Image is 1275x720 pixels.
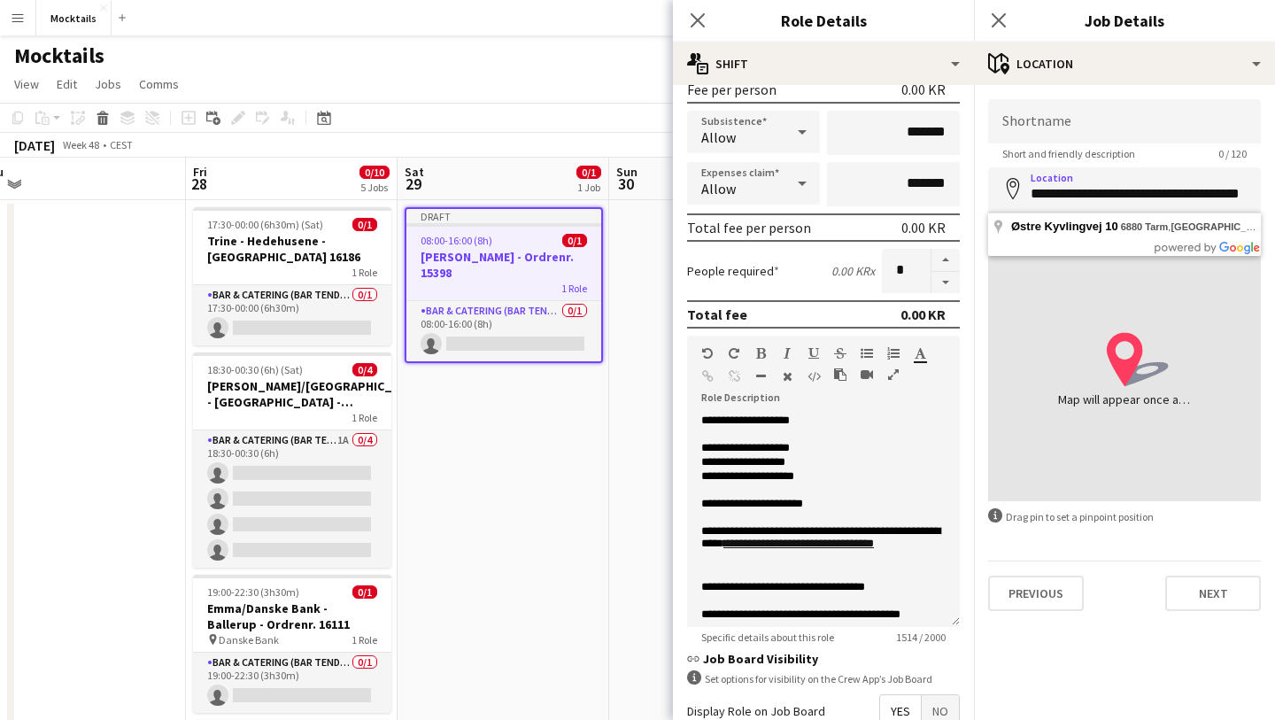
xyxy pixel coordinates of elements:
[781,346,793,360] button: Italic
[882,631,960,644] span: 1514 / 2000
[193,600,391,632] h3: Emma/Danske Bank - Ballerup - Ordrenr. 16111
[193,352,391,568] app-job-card: 18:30-00:30 (6h) (Sat)0/4[PERSON_NAME]/[GEOGRAPHIC_DATA] - [GEOGRAPHIC_DATA] - [GEOGRAPHIC_DATA] ...
[14,43,104,69] h1: Mocktails
[900,306,946,323] div: 0.00 KR
[57,76,77,92] span: Edit
[861,368,873,382] button: Insert video
[807,346,820,360] button: Underline
[728,346,740,360] button: Redo
[901,219,946,236] div: 0.00 KR
[687,651,960,667] h3: Job Board Visibility
[207,363,303,376] span: 18:30-00:30 (6h) (Sat)
[887,346,900,360] button: Ordered List
[193,653,391,713] app-card-role: Bar & Catering (Bar Tender)0/119:00-22:30 (3h30m)
[834,346,846,360] button: Strikethrough
[687,631,848,644] span: Specific details about this role
[88,73,128,96] a: Jobs
[352,218,377,231] span: 0/1
[701,346,714,360] button: Undo
[1058,391,1191,408] div: Map will appear once address has been added
[402,174,424,194] span: 29
[974,9,1275,32] h3: Job Details
[193,285,391,345] app-card-role: Bar & Catering (Bar Tender)0/117:30-00:00 (6h30m)
[1145,221,1168,232] span: Tarm
[352,363,377,376] span: 0/4
[576,166,601,179] span: 0/1
[687,306,747,323] div: Total fee
[406,301,601,361] app-card-role: Bar & Catering (Bar Tender)0/108:00-16:00 (8h)
[1165,576,1261,611] button: Next
[7,73,46,96] a: View
[139,76,179,92] span: Comms
[1011,220,1102,233] span: Østre Kyvlingvej
[931,249,960,272] button: Increase
[577,181,600,194] div: 1 Job
[359,166,390,179] span: 0/10
[207,585,299,599] span: 19:00-22:30 (3h30m)
[988,147,1149,160] span: Short and friendly description
[405,164,424,180] span: Sat
[190,174,207,194] span: 28
[687,703,825,719] label: Display Role on Job Board
[406,249,601,281] h3: [PERSON_NAME] - Ordrenr. 15398
[754,346,767,360] button: Bold
[110,138,133,151] div: CEST
[219,633,279,646] span: Danske Bank
[421,234,492,247] span: 08:00-16:00 (8h)
[58,138,103,151] span: Week 48
[193,233,391,265] h3: Trine - Hedehusene - [GEOGRAPHIC_DATA] 16186
[901,81,946,98] div: 0.00 KR
[207,218,323,231] span: 17:30-00:00 (6h30m) (Sat)
[36,1,112,35] button: Mocktails
[406,209,601,223] div: Draft
[914,346,926,360] button: Text Color
[831,263,875,279] div: 0.00 KR x
[561,282,587,295] span: 1 Role
[701,128,736,146] span: Allow
[14,76,39,92] span: View
[781,369,793,383] button: Clear Formatting
[687,263,779,279] label: People required
[1121,221,1275,232] span: ,
[95,76,121,92] span: Jobs
[193,430,391,568] app-card-role: Bar & Catering (Bar Tender)1A0/418:30-00:30 (6h)
[974,43,1275,85] div: Location
[1171,221,1275,232] span: [GEOGRAPHIC_DATA]
[614,174,637,194] span: 30
[1121,221,1142,232] span: 6880
[132,73,186,96] a: Comms
[193,575,391,713] app-job-card: 19:00-22:30 (3h30m)0/1Emma/Danske Bank - Ballerup - Ordrenr. 16111 Danske Bank1 RoleBar & Caterin...
[360,181,389,194] div: 5 Jobs
[352,411,377,424] span: 1 Role
[687,670,960,687] div: Set options for visibility on the Crew App’s Job Board
[352,633,377,646] span: 1 Role
[352,266,377,279] span: 1 Role
[988,576,1084,611] button: Previous
[861,346,873,360] button: Unordered List
[807,369,820,383] button: HTML Code
[673,9,974,32] h3: Role Details
[701,180,736,197] span: Allow
[616,164,637,180] span: Sun
[193,164,207,180] span: Fri
[562,234,587,247] span: 0/1
[14,136,55,154] div: [DATE]
[687,81,777,98] div: Fee per person
[687,219,811,236] div: Total fee per person
[50,73,84,96] a: Edit
[1204,147,1261,160] span: 0 / 120
[1105,220,1117,233] span: 10
[834,368,846,382] button: Paste as plain text
[931,272,960,294] button: Decrease
[754,369,767,383] button: Horizontal Line
[193,207,391,345] app-job-card: 17:30-00:00 (6h30m) (Sat)0/1Trine - Hedehusene - [GEOGRAPHIC_DATA] 161861 RoleBar & Catering (Bar...
[352,585,377,599] span: 0/1
[673,43,974,85] div: Shift
[887,368,900,382] button: Fullscreen
[405,207,603,363] app-job-card: Draft08:00-16:00 (8h)0/1[PERSON_NAME] - Ordrenr. 153981 RoleBar & Catering (Bar Tender)0/108:00-1...
[193,378,391,410] h3: [PERSON_NAME]/[GEOGRAPHIC_DATA] - [GEOGRAPHIC_DATA] - [GEOGRAPHIC_DATA] 16584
